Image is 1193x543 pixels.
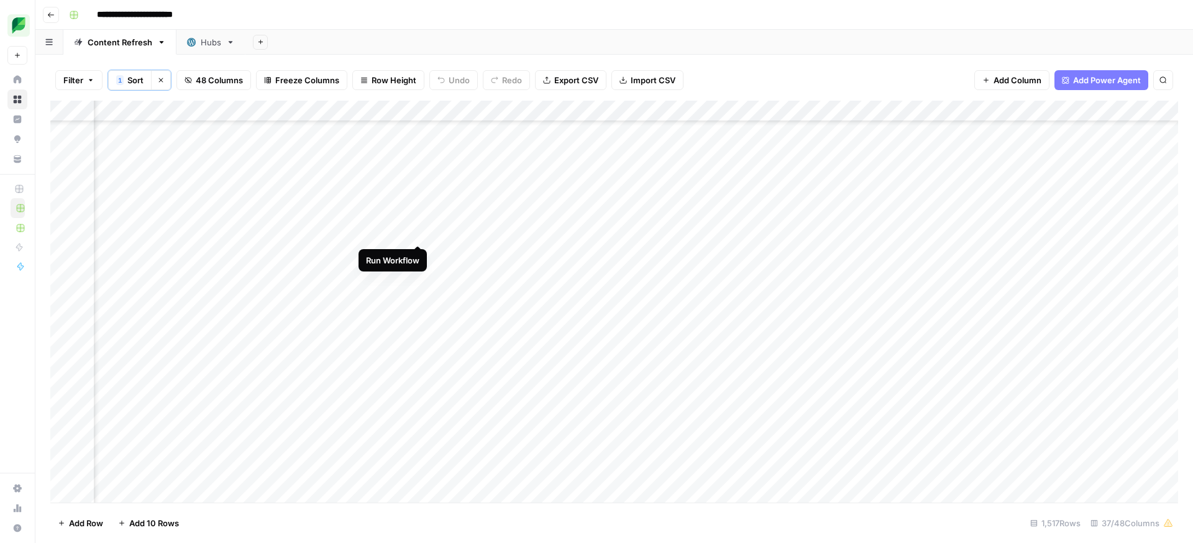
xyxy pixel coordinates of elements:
[7,109,27,129] a: Insights
[429,70,478,90] button: Undo
[88,36,152,48] div: Content Refresh
[1025,513,1086,533] div: 1,517 Rows
[631,74,675,86] span: Import CSV
[196,74,243,86] span: 48 Columns
[7,14,30,37] img: SproutSocial Logo
[1073,74,1141,86] span: Add Power Agent
[7,498,27,518] a: Usage
[535,70,606,90] button: Export CSV
[7,149,27,169] a: Your Data
[7,89,27,109] a: Browse
[366,254,419,267] div: Run Workflow
[176,30,245,55] a: Hubs
[176,70,251,90] button: 48 Columns
[372,74,416,86] span: Row Height
[129,517,179,529] span: Add 10 Rows
[7,518,27,538] button: Help + Support
[118,75,122,85] span: 1
[352,70,424,90] button: Row Height
[7,129,27,149] a: Opportunities
[502,74,522,86] span: Redo
[554,74,598,86] span: Export CSV
[69,517,103,529] span: Add Row
[611,70,683,90] button: Import CSV
[974,70,1049,90] button: Add Column
[201,36,221,48] div: Hubs
[483,70,530,90] button: Redo
[1054,70,1148,90] button: Add Power Agent
[7,70,27,89] a: Home
[7,10,27,41] button: Workspace: SproutSocial
[256,70,347,90] button: Freeze Columns
[994,74,1041,86] span: Add Column
[50,513,111,533] button: Add Row
[449,74,470,86] span: Undo
[55,70,103,90] button: Filter
[7,478,27,498] a: Settings
[1086,513,1178,533] div: 37/48 Columns
[116,75,124,85] div: 1
[63,74,83,86] span: Filter
[63,30,176,55] a: Content Refresh
[111,513,186,533] button: Add 10 Rows
[275,74,339,86] span: Freeze Columns
[127,74,144,86] span: Sort
[108,70,151,90] button: 1Sort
